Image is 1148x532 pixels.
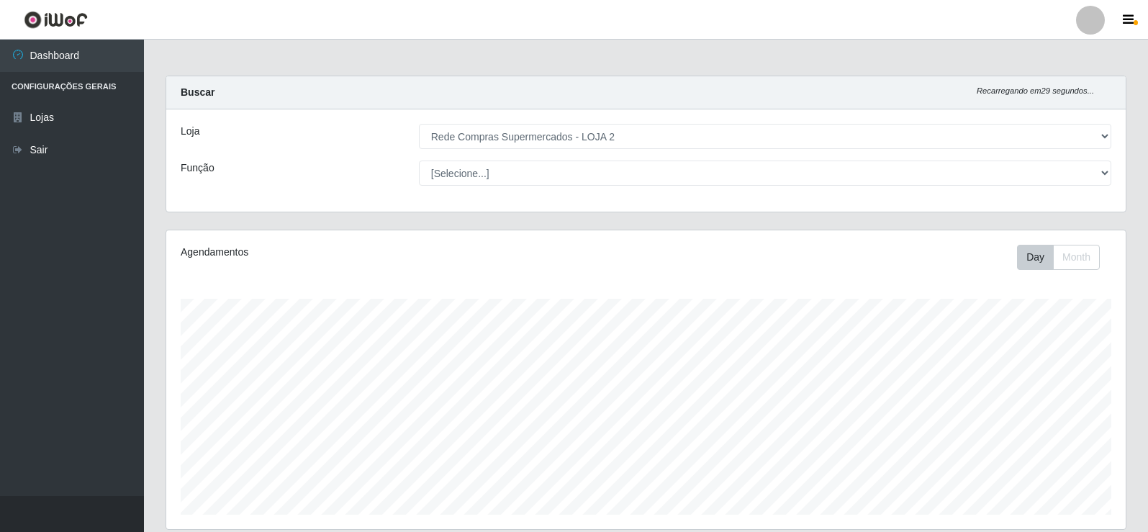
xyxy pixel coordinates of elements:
[1017,245,1111,270] div: Toolbar with button groups
[181,124,199,139] label: Loja
[181,86,214,98] strong: Buscar
[24,11,88,29] img: CoreUI Logo
[1053,245,1100,270] button: Month
[977,86,1094,95] i: Recarregando em 29 segundos...
[181,245,556,260] div: Agendamentos
[1017,245,1054,270] button: Day
[1017,245,1100,270] div: First group
[181,161,214,176] label: Função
